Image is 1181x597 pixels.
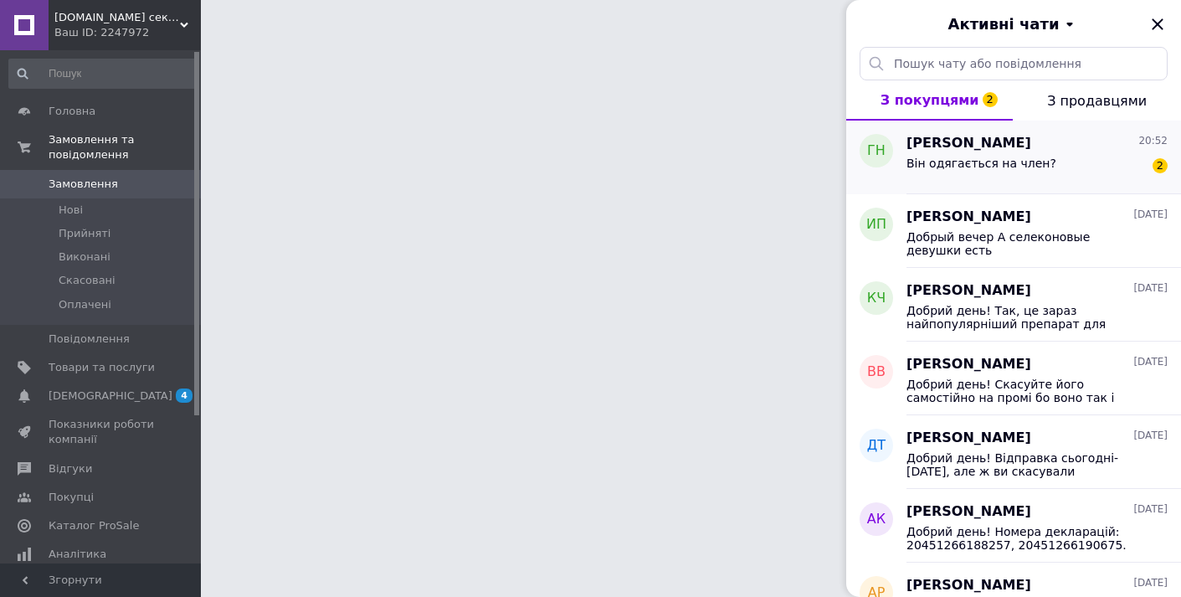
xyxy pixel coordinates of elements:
span: [PERSON_NAME] [906,502,1031,522]
span: ИП [866,215,886,234]
span: Він одягається на член? [906,157,1056,170]
span: Виконані [59,250,110,265]
span: Активні чати [947,13,1059,35]
span: Товари та послуги [49,360,155,375]
span: З покупцями [881,92,979,108]
button: З покупцями2 [846,80,1013,121]
span: [PERSON_NAME] [906,576,1031,595]
div: Ваш ID: 2247972 [54,25,201,40]
button: ДТ[PERSON_NAME][DATE]Добрий день! Відправка сьогодні-[DATE], але ж ви скасували замовлення [846,415,1181,489]
span: Добрий день! Так, це зараз найпопулярніший препарат для збільшення і підтяжки грудей [906,304,1144,331]
span: Скасовані [59,273,116,288]
button: ВВ[PERSON_NAME][DATE]Добрий день! Скасуйте його самостійно на промі бо воно так і буде вам постій... [846,342,1181,415]
span: [PERSON_NAME] [906,134,1031,153]
span: [DEMOGRAPHIC_DATA] [49,389,172,404]
input: Пошук [8,59,198,89]
span: Добрый вечер А селеконовые девушки есть [906,230,1144,257]
span: 4 [176,389,193,403]
span: Замовлення та повідомлення [49,132,201,162]
span: Повідомлення [49,332,130,347]
span: 2 [983,92,998,107]
button: Закрити [1148,14,1168,34]
span: [PERSON_NAME] [906,281,1031,301]
span: Добрий день! Відправка сьогодні-[DATE], але ж ви скасували замовлення [906,451,1144,478]
button: З продавцями [1013,80,1181,121]
span: ВВ [867,363,886,382]
span: [DATE] [1133,355,1168,369]
span: Нові [59,203,83,218]
span: Відгуки [49,461,92,476]
span: Каталог ProSale [49,518,139,533]
span: Добрий день! Номера декларацій: 20451266188257, 20451266190675. Дякую! [906,525,1144,552]
span: Замовлення [49,177,118,192]
span: [DATE] [1133,281,1168,296]
span: Прийняті [59,226,110,241]
span: [PERSON_NAME] [906,208,1031,227]
span: З продавцями [1047,93,1147,109]
button: Гн[PERSON_NAME]20:52Він одягається на член?2 [846,121,1181,194]
span: [DATE] [1133,502,1168,517]
span: Показники роботи компанії [49,417,155,447]
span: [PERSON_NAME] [906,429,1031,448]
button: КЧ[PERSON_NAME][DATE]Добрий день! Так, це зараз найпопулярніший препарат для збільшення і підтяжк... [846,268,1181,342]
span: sexo.com.ua секс-шоп інтернет-магазин [54,10,180,25]
span: Головна [49,104,95,119]
input: Пошук чату або повідомлення [860,47,1168,80]
span: Оплачені [59,297,111,312]
button: ИП[PERSON_NAME][DATE]Добрый вечер А селеконовые девушки есть [846,194,1181,268]
span: Гн [867,142,886,161]
button: АК[PERSON_NAME][DATE]Добрий день! Номера декларацій: 20451266188257, 20451266190675. Дякую! [846,489,1181,563]
span: 20:52 [1138,134,1168,148]
span: [DATE] [1133,429,1168,443]
span: КЧ [867,289,886,308]
span: Покупці [49,490,94,505]
span: ДТ [867,436,886,455]
span: [DATE] [1133,576,1168,590]
span: АК [867,510,886,529]
span: [DATE] [1133,208,1168,222]
button: Активні чати [893,13,1134,35]
span: 2 [1153,158,1168,173]
span: [PERSON_NAME] [906,355,1031,374]
span: Аналітика [49,547,106,562]
span: Добрий день! Скасуйте його самостійно на промі бо воно так і буде вам постійно підтягуватись [906,378,1144,404]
